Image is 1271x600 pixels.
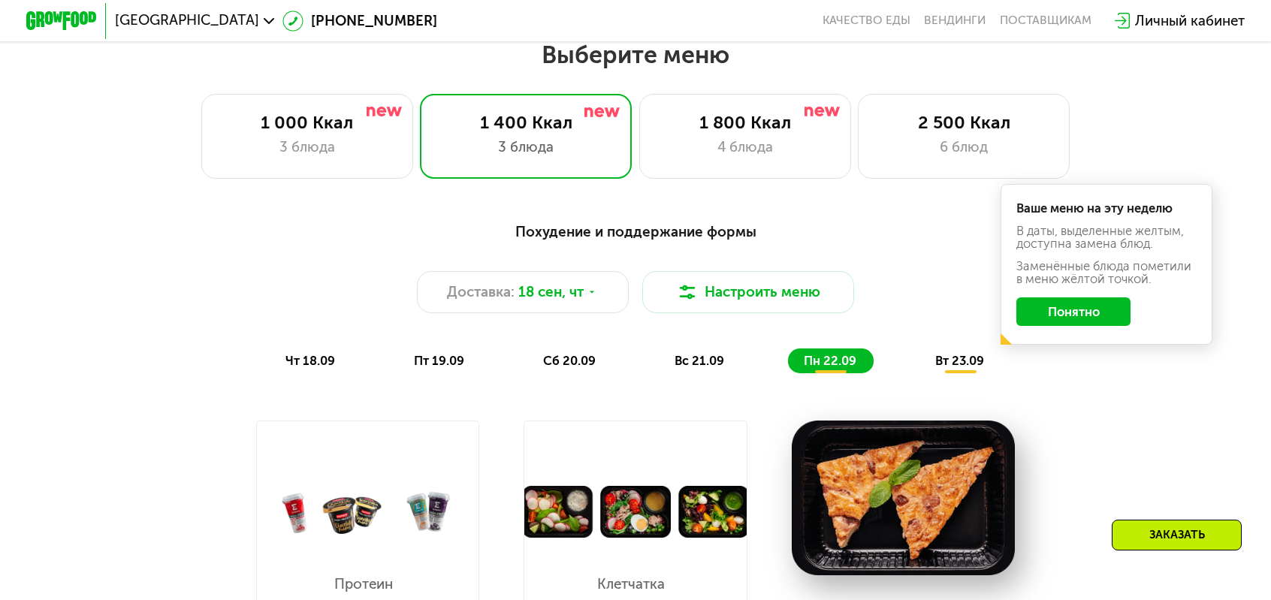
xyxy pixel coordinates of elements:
span: вт 23.09 [935,354,984,368]
div: 1 400 Ккал [439,112,614,133]
div: 3 блюда [439,137,614,158]
div: В даты, выделенные желтым, доступна замена блюд. [1016,225,1197,250]
span: чт 18.09 [285,354,335,368]
div: Ваше меню на эту неделю [1016,203,1197,215]
span: Доставка: [447,282,515,303]
button: Понятно [1016,297,1130,326]
h2: Выберите меню [56,40,1215,70]
a: Качество еды [823,14,910,28]
div: Заменённые блюда пометили в меню жёлтой точкой. [1016,261,1197,285]
div: 4 блюда [657,137,832,158]
a: Вендинги [924,14,986,28]
div: 6 блюд [877,137,1052,158]
div: 2 500 Ккал [877,112,1052,133]
a: [PHONE_NUMBER] [282,11,437,32]
p: Протеин [325,577,403,592]
span: пт 19.09 [414,354,464,368]
div: 3 блюда [219,137,394,158]
button: Настроить меню [642,271,854,313]
span: [GEOGRAPHIC_DATA] [115,14,259,28]
p: Клетчатка [592,577,670,592]
span: сб 20.09 [543,354,596,368]
div: Личный кабинет [1135,11,1245,32]
span: 18 сен, чт [518,282,584,303]
div: поставщикам [1000,14,1091,28]
span: пн 22.09 [804,354,856,368]
div: 1 800 Ккал [657,112,832,133]
div: Заказать [1112,520,1242,550]
span: вс 21.09 [675,354,724,368]
div: Похудение и поддержание формы [113,221,1158,243]
div: 1 000 Ккал [219,112,394,133]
